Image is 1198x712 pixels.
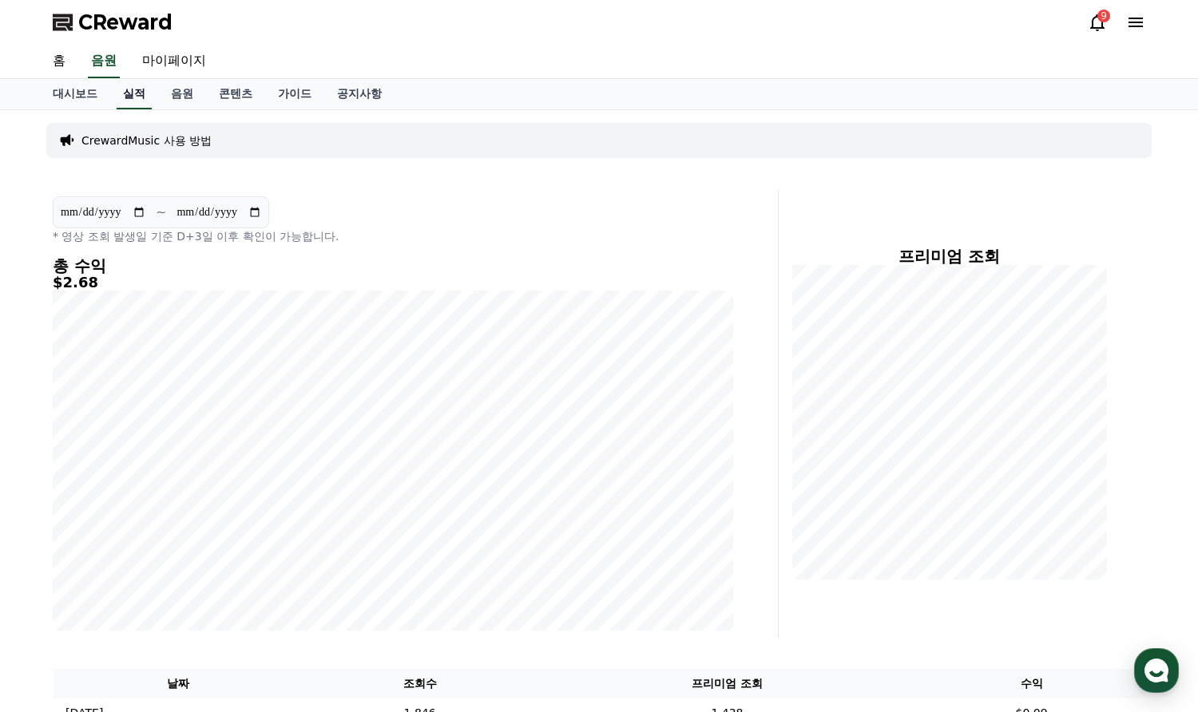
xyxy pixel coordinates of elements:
a: 실적 [117,79,152,109]
th: 수익 [918,669,1145,698]
a: 대시보드 [40,79,110,109]
a: 음원 [88,45,120,78]
a: 공지사항 [324,79,395,109]
span: CReward [78,10,173,35]
a: 9 [1088,13,1107,32]
p: ~ [156,203,166,222]
a: CrewardMusic 사용 방법 [81,133,212,148]
a: 대화 [105,506,206,546]
a: 홈 [5,506,105,546]
h5: $2.68 [53,275,733,291]
div: 9 [1097,10,1110,22]
p: * 영상 조회 발생일 기준 D+3일 이후 확인이 가능합니다. [53,228,733,244]
a: CReward [53,10,173,35]
a: 가이드 [265,79,324,109]
a: 마이페이지 [129,45,219,78]
a: 설정 [206,506,307,546]
span: 홈 [50,530,60,543]
th: 조회수 [303,669,536,698]
a: 콘텐츠 [206,79,265,109]
span: 대화 [146,531,165,544]
th: 날짜 [53,669,303,698]
a: 음원 [158,79,206,109]
th: 프리미엄 조회 [537,669,918,698]
span: 설정 [247,530,266,543]
h4: 총 수익 [53,257,733,275]
h4: 프리미엄 조회 [791,247,1107,265]
a: 홈 [40,45,78,78]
